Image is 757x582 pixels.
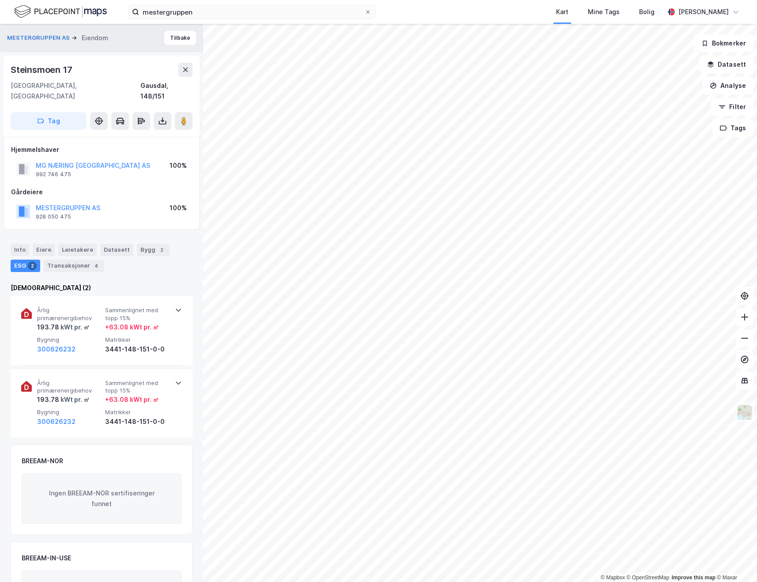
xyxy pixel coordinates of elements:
button: Filter [711,98,753,116]
div: Gausdal, 148/151 [140,80,193,102]
div: Datasett [100,244,133,256]
div: Mine Tags [588,7,620,17]
button: Tags [712,119,753,137]
div: [PERSON_NAME] [678,7,729,17]
span: Matrikkel [105,336,170,344]
div: 2 [28,261,37,270]
span: Sammenlignet med topp 15% [105,306,170,322]
div: kWt pr. ㎡ [59,394,90,405]
iframe: Chat Widget [713,540,757,582]
button: Bokmerker [694,34,753,52]
div: 193.78 [37,322,90,333]
div: + 63.08 kWt pr. ㎡ [105,322,159,333]
div: BREEAM-NOR [22,456,63,466]
button: Tag [11,112,87,130]
div: Bolig [639,7,655,17]
span: Matrikkel [105,408,170,416]
div: Eiendom [82,33,108,43]
div: 3441-148-151-0-0 [105,344,170,355]
button: 300626232 [37,344,76,355]
div: 4 [92,261,101,270]
span: Bygning [37,408,102,416]
input: Søk på adresse, matrikkel, gårdeiere, leietakere eller personer [139,5,364,19]
div: 193.78 [37,394,90,405]
span: Årlig primærenergibehov [37,379,102,395]
div: 100% [170,160,187,171]
div: 100% [170,203,187,213]
div: [DEMOGRAPHIC_DATA] (2) [11,283,193,293]
div: Eiere [33,244,55,256]
div: Steinsmoen 17 [11,63,74,77]
a: Improve this map [672,574,715,581]
div: Transaksjoner [44,260,104,272]
button: 300626232 [37,416,76,427]
div: kWt pr. ㎡ [59,322,90,333]
img: logo.f888ab2527a4732fd821a326f86c7f29.svg [14,4,107,19]
a: OpenStreetMap [627,574,670,581]
div: Bygg [137,244,170,256]
span: Sammenlignet med topp 15% [105,379,170,395]
div: Ingen BREEAM-NOR sertifiseringer funnet [22,473,182,524]
div: Kart [556,7,568,17]
button: Analyse [702,77,753,94]
div: Kontrollprogram for chat [713,540,757,582]
div: Hjemmelshaver [11,144,192,155]
button: Tilbake [164,31,196,45]
span: Årlig primærenergibehov [37,306,102,322]
div: 992 746 475 [36,171,71,178]
span: Bygning [37,336,102,344]
button: MESTERGRUPPEN AS [7,34,72,42]
a: Mapbox [601,574,625,581]
div: 2 [157,246,166,254]
div: [GEOGRAPHIC_DATA], [GEOGRAPHIC_DATA] [11,80,140,102]
div: BREEAM-IN-USE [22,553,71,563]
button: Datasett [700,56,753,73]
div: Info [11,244,29,256]
img: Z [736,404,753,421]
div: + 63.08 kWt pr. ㎡ [105,394,159,405]
div: ESG [11,260,40,272]
div: 3441-148-151-0-0 [105,416,170,427]
div: 928 050 475 [36,213,71,220]
div: Gårdeiere [11,187,192,197]
div: Leietakere [58,244,97,256]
